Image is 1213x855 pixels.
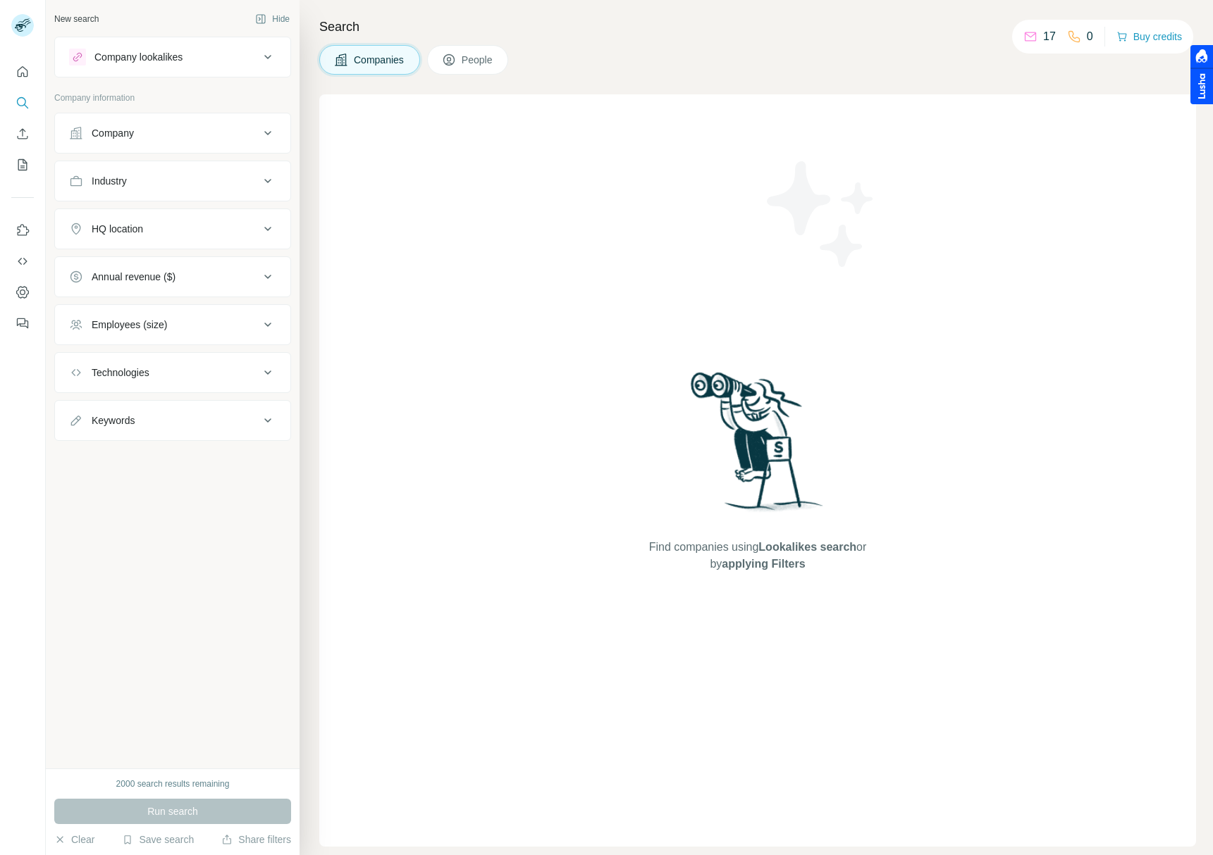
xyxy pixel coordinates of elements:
[1043,28,1056,45] p: 17
[54,13,99,25] div: New search
[92,366,149,380] div: Technologies
[11,152,34,177] button: My lists
[92,174,127,188] div: Industry
[92,270,176,284] div: Annual revenue ($)
[684,368,831,525] img: Surfe Illustration - Woman searching with binoculars
[758,541,856,553] span: Lookalikes search
[645,539,870,573] span: Find companies using or by
[55,40,290,74] button: Company lookalikes
[92,222,143,236] div: HQ location
[462,53,494,67] span: People
[55,356,290,389] button: Technologies
[92,126,134,140] div: Company
[55,308,290,342] button: Employees (size)
[758,151,885,277] img: Surfe Illustration - Stars
[54,832,94,847] button: Clear
[245,8,300,30] button: Hide
[55,164,290,198] button: Industry
[54,92,291,104] p: Company information
[116,778,230,790] div: 2000 search results remaining
[94,50,183,64] div: Company lookalikes
[92,318,167,332] div: Employees (size)
[221,832,291,847] button: Share filters
[319,17,1196,37] h4: Search
[92,413,135,427] div: Keywords
[11,218,34,243] button: Use Surfe on LinkedIn
[11,249,34,274] button: Use Surfe API
[722,558,805,570] span: applying Filters
[55,260,290,294] button: Annual revenue ($)
[11,280,34,305] button: Dashboard
[1116,27,1182,46] button: Buy credits
[354,53,405,67] span: Companies
[55,404,290,437] button: Keywords
[11,59,34,85] button: Quick start
[1087,28,1093,45] p: 0
[55,212,290,246] button: HQ location
[55,116,290,150] button: Company
[122,832,194,847] button: Save search
[11,90,34,116] button: Search
[11,311,34,336] button: Feedback
[11,121,34,146] button: Enrich CSV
